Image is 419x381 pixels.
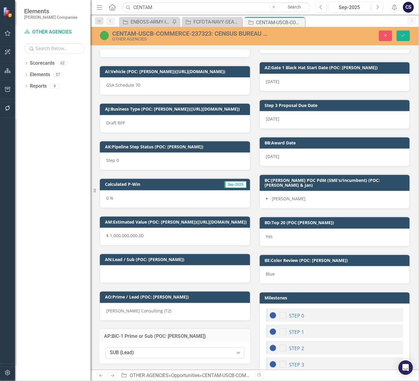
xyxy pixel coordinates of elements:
[224,181,246,188] span: Sep-2025
[105,144,247,149] h3: AK:Pipeline Step Status (POC: [PERSON_NAME])
[30,60,55,67] a: Scorecards
[265,65,407,70] h3: AZ:Gate 1 Black Hat Start Date (POC: [PERSON_NAME])
[265,140,407,145] h3: BB:Award Date
[289,312,304,319] a: STEP 0
[24,8,78,15] span: Elements
[269,328,277,335] img: Black Hat
[100,190,250,208] div: 0 %
[30,71,50,78] a: Elements
[106,120,125,126] span: Draft RFP
[266,234,273,239] span: Yes
[279,3,309,11] a: Search
[105,107,247,111] h3: AJ:Business Type (POC: [PERSON_NAME])([URL][DOMAIN_NAME])
[398,360,413,375] div: Open Intercom Messenger
[53,72,63,77] div: 57
[130,373,169,378] a: OTHER AGENCIES
[110,350,233,357] div: SUB (Lead)
[266,116,280,122] span: [DATE]
[24,29,84,36] a: OTHER AGENCIES
[104,334,246,339] h3: AP:BiC-1 Prime or Sub (POC: [PERSON_NAME])
[106,233,144,238] span: $ 1,000,000,000.00
[269,312,277,319] img: Blue Team
[131,18,170,26] div: ENBOSS-ARMY-ITES3 SB-221122 (Army National Guard ENBOSS Support Service Sustainment, Enhancement,...
[265,178,407,187] h3: BC:[PERSON_NAME] POC PdM (SME's/Incumbent) (POC: [PERSON_NAME] & Jan)
[272,196,306,202] span: [PERSON_NAME]
[24,15,78,20] small: [PERSON_NAME] Companies
[30,83,47,90] a: Reports
[265,295,407,300] h3: Milestones
[265,258,407,263] h3: BE:Color Review (POC: [PERSON_NAME])
[331,4,368,11] div: Sep-2025
[58,61,67,66] div: 62
[3,7,14,18] img: ClearPoint Strategy
[265,220,407,225] h3: BD:Top 20 (POC:[PERSON_NAME])
[105,182,192,186] h3: Calculated P-Win
[266,153,280,159] span: [DATE]
[106,82,140,88] span: GSA Schedule 70
[269,361,277,368] img: Green Team
[105,220,247,224] h3: AM:Estimated Value (POC: [PERSON_NAME])([URL][DOMAIN_NAME])
[265,103,407,108] h3: Step 3 Proposal Due Date
[106,157,119,163] span: Step 0
[329,2,370,13] button: Sep-2025
[122,2,311,13] input: Search ClearPoint...
[403,2,414,13] button: CS
[193,18,241,26] div: FCFDTA-NAVY-SEAPORT-255372: FORCE COMBATIVES AND FORCE DEVELOPMENT TRAINING ANALYST (SEAPORT NXG)...
[183,18,241,26] a: FCFDTA-NAVY-SEAPORT-255372: FORCE COMBATIVES AND FORCE DEVELOPMENT TRAINING ANALYST (SEAPORT NXG)...
[289,329,304,335] a: STEP 1
[121,372,250,379] div: » »
[106,308,171,314] span: [PERSON_NAME] Consulting (T2)
[289,345,304,352] a: STEP 2
[256,19,303,26] div: CENTAM-USCB-COMMERCE-237323: CENSUS BUREAU TRANSFORMATION APPLICATION MODERNIZATION (CENTAM) SEPT...
[112,37,270,41] div: OTHER AGENCIES
[24,43,84,54] input: Search Below...
[105,257,247,262] h3: AN:Lead / Sub (POC: [PERSON_NAME])
[289,361,304,368] a: STEP 3
[269,344,277,352] img: Pink Team
[266,79,280,84] span: [DATE]
[105,295,247,299] h3: AO:Prime / Lead (POC: [PERSON_NAME])
[266,271,275,277] span: Blue
[112,30,270,37] div: CENTAM-USCB-COMMERCE-237323: CENSUS BUREAU TRANSFORMATION APPLICATION MODERNIZATION (CENTAM) SEPT...
[50,83,59,89] div: 9
[171,373,200,378] a: Opportunities
[100,31,109,40] img: Active
[121,18,170,26] a: ENBOSS-ARMY-ITES3 SB-221122 (Army National Guard ENBOSS Support Service Sustainment, Enhancement,...
[105,69,247,74] h3: AI:Vehicle (POC: [PERSON_NAME])([URL][DOMAIN_NAME])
